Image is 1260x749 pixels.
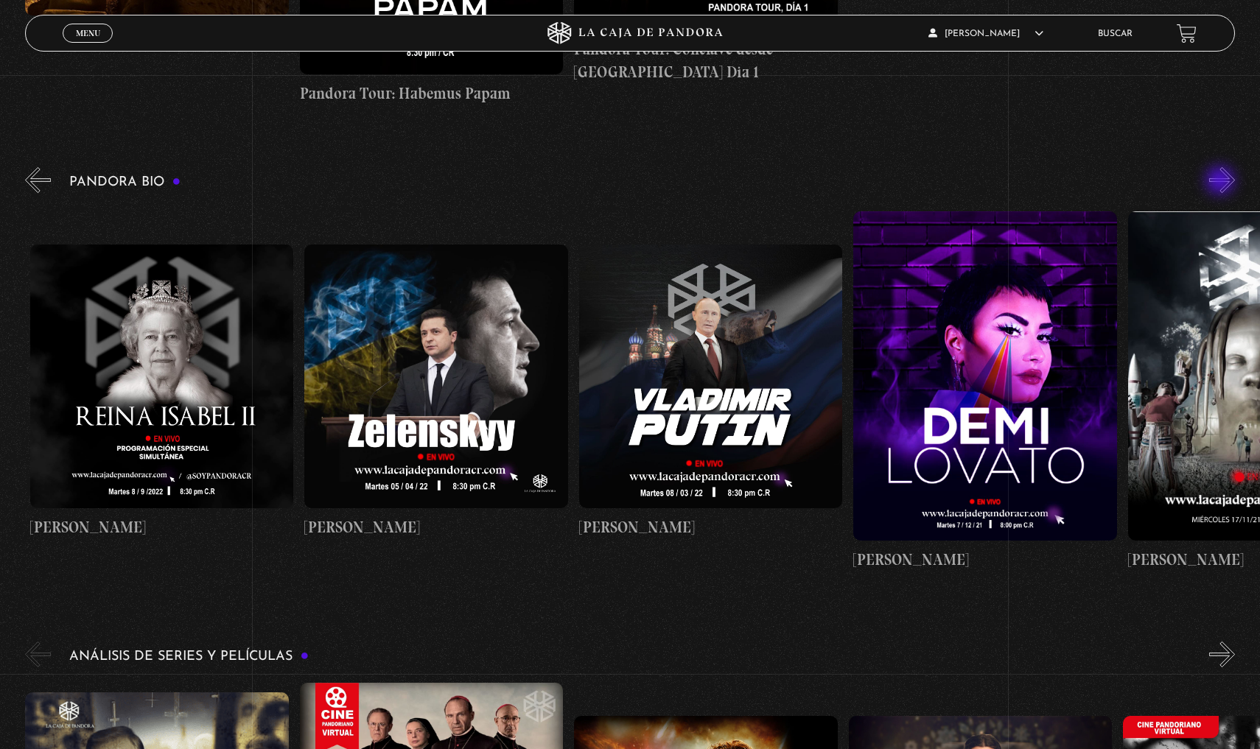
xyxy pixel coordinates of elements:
[1098,29,1133,38] a: Buscar
[574,38,837,84] h4: Pandora Tour: Conclave desde [GEOGRAPHIC_DATA] Dia 1
[928,29,1043,38] span: [PERSON_NAME]
[25,167,51,193] button: Previous
[25,23,288,46] h4: Paranormal & Sobrenatural
[579,204,842,580] a: [PERSON_NAME]
[1177,24,1197,43] a: View your shopping cart
[304,204,567,580] a: [PERSON_NAME]
[853,548,1116,572] h4: [PERSON_NAME]
[1209,167,1235,193] button: Next
[30,516,293,539] h4: [PERSON_NAME]
[853,204,1116,580] a: [PERSON_NAME]
[1209,641,1235,667] button: Next
[69,650,309,664] h3: Análisis de series y películas
[30,204,293,580] a: [PERSON_NAME]
[69,175,181,189] h3: Pandora Bio
[579,516,842,539] h4: [PERSON_NAME]
[304,516,567,539] h4: [PERSON_NAME]
[76,29,100,38] span: Menu
[25,641,51,667] button: Previous
[300,82,563,105] h4: Pandora Tour: Habemus Papam
[71,41,105,52] span: Cerrar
